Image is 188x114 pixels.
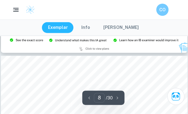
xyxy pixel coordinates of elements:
button: Ask Clai [167,88,184,105]
h6: CO [159,6,166,13]
button: [PERSON_NAME] [97,22,145,33]
img: Ad [1,25,187,53]
a: Clastify logo [22,5,35,14]
button: CO [156,4,168,16]
p: / 30 [106,95,113,101]
img: Clastify logo [26,5,35,14]
button: Info [75,22,96,33]
button: Exemplar [42,22,74,33]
